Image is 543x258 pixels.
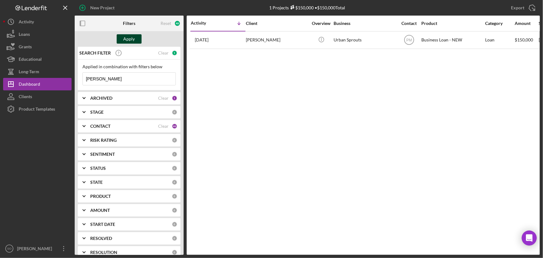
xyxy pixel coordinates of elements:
[90,2,115,14] div: New Project
[172,95,177,101] div: 1
[485,32,514,48] div: Loan
[90,250,117,255] b: RESOLUTION
[269,5,345,10] div: 1 Projects • $150,000 Total
[421,32,484,48] div: Business Loan - NEW
[79,50,111,55] b: SEARCH FILTER
[172,222,177,227] div: 0
[90,152,115,157] b: SENTIMENT
[172,236,177,241] div: 0
[158,50,169,55] div: Clear
[90,194,111,199] b: PRODUCT
[522,231,537,246] div: Open Intercom Messenger
[511,2,524,14] div: Export
[82,64,176,69] div: Applied in combination with filters below
[289,5,314,10] div: $150,000
[406,38,412,42] text: PM
[3,28,72,41] button: Loans
[191,21,218,26] div: Activity
[505,2,540,14] button: Export
[310,21,333,26] div: Overview
[90,166,106,171] b: STATUS
[195,37,208,42] time: 2025-09-15 20:38
[90,124,110,129] b: CONTACT
[3,16,72,28] button: Activity
[3,65,72,78] button: Long-Term
[174,20,180,26] div: 48
[515,21,538,26] div: Amount
[421,21,484,26] div: Product
[90,222,115,227] b: START DATE
[19,16,34,30] div: Activity
[19,103,55,117] div: Product Templates
[158,124,169,129] div: Clear
[19,28,30,42] div: Loans
[90,180,103,185] b: STATE
[3,90,72,103] button: Clients
[3,242,72,255] button: SO[PERSON_NAME]
[75,2,121,14] button: New Project
[515,37,533,42] span: $150,000
[246,32,308,48] div: [PERSON_NAME]
[7,247,12,251] text: SO
[172,208,177,213] div: 0
[3,53,72,65] button: Educational
[19,78,40,92] div: Dashboard
[172,193,177,199] div: 0
[19,53,42,67] div: Educational
[3,103,72,115] button: Product Templates
[172,151,177,157] div: 0
[19,41,32,55] div: Grants
[172,179,177,185] div: 0
[172,137,177,143] div: 0
[172,50,177,56] div: 1
[16,242,56,256] div: [PERSON_NAME]
[172,123,177,129] div: 46
[19,90,32,104] div: Clients
[19,65,39,79] div: Long-Term
[172,250,177,255] div: 0
[90,208,110,213] b: AMOUNT
[161,21,171,26] div: Reset
[90,236,112,241] b: RESOLVED
[172,109,177,115] div: 0
[90,110,104,115] b: STAGE
[117,34,142,44] button: Apply
[158,96,169,101] div: Clear
[3,78,72,90] button: Dashboard
[90,96,112,101] b: ARCHIVED
[334,32,396,48] div: Urban Sprouts
[124,34,135,44] div: Apply
[90,138,117,143] b: RISK RATING
[246,21,308,26] div: Client
[3,41,72,53] button: Grants
[485,21,514,26] div: Category
[334,21,396,26] div: Business
[172,165,177,171] div: 0
[397,21,421,26] div: Contact
[123,21,135,26] b: Filters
